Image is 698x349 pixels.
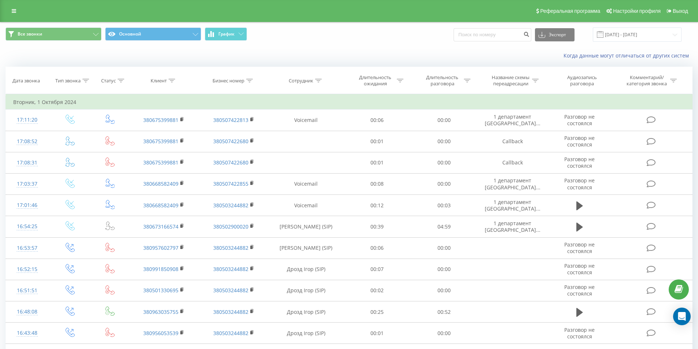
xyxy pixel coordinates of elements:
[143,244,178,251] a: 380957602797
[13,134,41,149] div: 17:08:52
[344,259,411,280] td: 00:07
[213,287,248,294] a: 380503244882
[564,177,595,190] span: Разговор не состоялся
[673,8,688,14] span: Выход
[269,173,344,194] td: Voicemail
[540,8,600,14] span: Реферальная программа
[213,244,248,251] a: 380503244882
[213,116,248,123] a: 380507422813
[289,78,313,84] div: Сотрудник
[625,74,668,87] div: Комментарий/категория звонка
[213,266,248,272] a: 380503244882
[485,113,540,127] span: 1 департамент [GEOGRAPHIC_DATA]...
[411,109,478,131] td: 00:00
[12,78,40,84] div: Дата звонка
[101,78,116,84] div: Статус
[564,262,595,276] span: Разговор не состоялся
[143,266,178,272] a: 380991850908
[213,330,248,337] a: 380503244882
[269,280,344,301] td: Дрозд Ігор (SIP)
[344,109,411,131] td: 00:06
[411,237,478,259] td: 00:00
[13,262,41,276] div: 16:52:15
[411,280,478,301] td: 00:00
[13,156,41,170] div: 17:08:31
[564,134,595,148] span: Разговор не состоялся
[485,198,540,212] span: 1 департамент [GEOGRAPHIC_DATA]...
[13,219,41,234] div: 16:54:25
[564,156,595,169] span: Разговор не состоялся
[564,52,693,59] a: Когда данные могут отличаться от других систем
[344,195,411,216] td: 00:12
[218,31,234,37] span: График
[269,323,344,344] td: Дрозд Ігор (SIP)
[673,308,691,325] div: Open Intercom Messenger
[105,27,201,41] button: Основной
[344,152,411,173] td: 00:01
[213,202,248,209] a: 380503244882
[454,28,531,41] input: Поиск по номеру
[205,27,247,41] button: График
[411,216,478,237] td: 04:59
[213,78,244,84] div: Бизнес номер
[213,180,248,187] a: 380507422855
[269,109,344,131] td: Voicemail
[411,301,478,323] td: 00:52
[535,28,575,41] button: Экспорт
[269,301,344,323] td: Дрозд Ігор (SIP)
[6,95,693,109] td: Вторник, 1 Октября 2024
[143,287,178,294] a: 380501330695
[143,116,178,123] a: 380675399881
[269,237,344,259] td: [PERSON_NAME] (SIP)
[564,326,595,340] span: Разговор не состоялся
[55,78,81,84] div: Тип звонка
[213,223,248,230] a: 380502900020
[558,74,606,87] div: Аудиозапись разговора
[13,283,41,298] div: 16:51:51
[411,195,478,216] td: 00:03
[13,326,41,340] div: 16:43:48
[269,195,344,216] td: Voicemail
[564,241,595,255] span: Разговор не состоялся
[143,180,178,187] a: 380668582409
[269,216,344,237] td: [PERSON_NAME] (SIP)
[344,301,411,323] td: 00:25
[143,330,178,337] a: 380956053539
[485,220,540,233] span: 1 департамент [GEOGRAPHIC_DATA]...
[477,152,547,173] td: Callback
[344,280,411,301] td: 00:02
[613,8,661,14] span: Настройки профиля
[143,223,178,230] a: 380673166574
[213,159,248,166] a: 380507422680
[344,131,411,152] td: 00:01
[213,138,248,145] a: 380507422680
[344,173,411,194] td: 00:08
[411,259,478,280] td: 00:00
[143,308,178,315] a: 380963035755
[477,131,547,152] td: Callback
[5,27,101,41] button: Все звонки
[564,113,595,127] span: Разговор не состоялся
[213,308,248,315] a: 380503244882
[18,31,42,37] span: Все звонки
[411,131,478,152] td: 00:00
[344,323,411,344] td: 00:01
[485,177,540,190] span: 1 департамент [GEOGRAPHIC_DATA]...
[13,177,41,191] div: 17:03:37
[13,198,41,212] div: 17:01:46
[344,237,411,259] td: 00:06
[13,241,41,255] div: 16:53:57
[344,216,411,237] td: 00:39
[356,74,395,87] div: Длительность ожидания
[269,259,344,280] td: Дрозд Ігор (SIP)
[491,74,530,87] div: Название схемы переадресации
[13,305,41,319] div: 16:48:08
[151,78,167,84] div: Клиент
[411,173,478,194] td: 00:00
[423,74,462,87] div: Длительность разговора
[411,152,478,173] td: 00:00
[143,202,178,209] a: 380668582409
[564,283,595,297] span: Разговор не состоялся
[13,113,41,127] div: 17:11:20
[411,323,478,344] td: 00:00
